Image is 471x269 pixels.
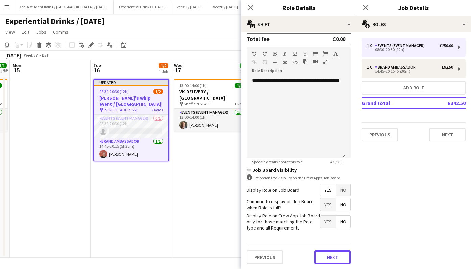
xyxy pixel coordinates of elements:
[171,0,207,14] button: Veezu / [DATE]
[114,0,171,14] button: Experiential Drinks / [DATE]
[99,89,129,94] span: 08:30-20:30 (12h)
[333,35,345,42] div: £0.00
[272,51,277,56] button: Bold
[179,83,207,88] span: 13:00-14:00 (1h)
[367,65,375,70] div: 1 x
[356,3,471,12] h3: Job Details
[50,28,71,36] a: Comms
[94,115,168,138] app-card-role: Events (Event Manager)0/108:30-20:30 (12h)
[282,51,287,56] button: Italic
[247,174,351,181] div: Set options for visibility on the Crew App’s Job Board
[367,43,375,48] div: 1 x
[92,66,101,74] span: 16
[234,101,244,106] span: 1 Role
[325,159,351,164] span: 43 / 2000
[93,62,101,69] span: Tue
[367,70,453,73] div: 14:45-20:15 (5h30m)
[5,29,15,35] span: View
[5,52,21,59] div: [DATE]
[320,198,336,211] span: Yes
[173,66,183,74] span: 17
[362,81,466,95] button: Add role
[53,29,68,35] span: Comms
[429,128,466,141] button: Next
[367,48,453,51] div: 08:30-20:30 (12h)
[235,83,244,88] span: 1/1
[174,79,250,132] app-job-card: 13:00-14:00 (1h)1/1VK DELIVERY / [GEOGRAPHIC_DATA] Sheffield S1 4ES1 RoleEvents (Event Manager)1/...
[36,29,46,35] span: Jobs
[151,107,163,112] span: 2 Roles
[333,51,338,56] button: Text Color
[247,167,351,173] h3: Job Board Visibility
[174,89,250,101] h3: VK DELIVERY / [GEOGRAPHIC_DATA]
[303,59,307,64] button: Paste as plain text
[293,60,297,65] button: HTML Code
[356,16,471,32] div: Roles
[336,216,350,228] span: No
[22,53,39,58] span: Week 37
[184,101,210,106] span: Sheffield S1 4ES
[247,187,299,193] label: Display Role on Job Board
[94,95,168,107] h3: [PERSON_NAME]'s Whip event / [GEOGRAPHIC_DATA]
[153,89,163,94] span: 1/2
[442,65,453,70] div: £92.50
[33,28,49,36] a: Jobs
[174,62,183,69] span: Wed
[207,0,244,14] button: Veezu / [DATE]
[104,107,137,112] span: [STREET_ADDRESS]
[93,79,169,161] app-job-card: Updated08:30-20:30 (12h)1/2[PERSON_NAME]'s Whip event / [GEOGRAPHIC_DATA] [STREET_ADDRESS]2 Roles...
[323,59,328,64] button: Fullscreen
[313,59,318,64] button: Insert video
[272,60,277,65] button: Horizontal Line
[293,51,297,56] button: Underline
[241,16,356,32] div: Shift
[13,62,21,69] span: Mon
[159,69,168,74] div: 1 Job
[240,63,249,68] span: 1/1
[11,66,21,74] span: 15
[314,250,351,264] button: Next
[159,63,168,68] span: 1/2
[5,16,105,26] h1: Experiential Drinks / [DATE]
[247,198,320,211] label: Continue to display on Job Board when Role is full?
[362,98,425,108] td: Grand total
[362,128,398,141] button: Previous
[14,0,114,14] button: Xenia student living / [GEOGRAPHIC_DATA] / [DATE]
[94,138,168,161] app-card-role: Brand Ambassador1/114:45-20:15 (5h30m)[PERSON_NAME]
[375,65,418,70] div: Brand Ambassador
[313,51,318,56] button: Unordered List
[320,216,336,228] span: Yes
[252,51,257,56] button: Undo
[375,43,427,48] div: Events (Event Manager)
[241,3,356,12] h3: Role Details
[3,28,18,36] a: View
[174,109,250,132] app-card-role: Events (Event Manager)1/113:00-14:00 (1h)[PERSON_NAME]
[94,80,168,85] div: Updated
[247,250,283,264] button: Previous
[336,198,350,211] span: No
[22,29,29,35] span: Edit
[247,159,308,164] span: Specific details about this role
[282,60,287,65] button: Clear Formatting
[240,69,249,74] div: 1 Job
[303,51,307,56] button: Strikethrough
[247,213,320,231] label: Display Role on Crew App Job Board only for those matching the Role type and all Requirements
[425,98,466,108] td: £342.50
[336,184,350,196] span: No
[42,53,49,58] div: BST
[440,43,453,48] div: £250.00
[19,28,32,36] a: Edit
[247,35,270,42] div: Total fee
[323,51,328,56] button: Ordered List
[262,51,267,56] button: Redo
[320,184,336,196] span: Yes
